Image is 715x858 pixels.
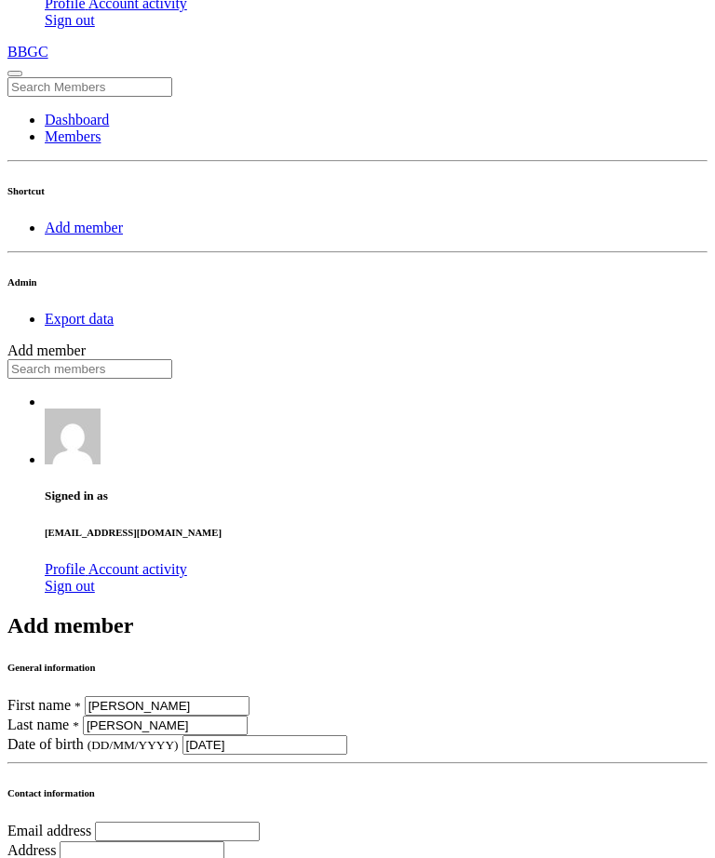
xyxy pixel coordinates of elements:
a: BBGC [7,44,708,60]
h6: Contact information [7,787,708,798]
button: Toggle sidenav [7,71,22,76]
a: Add member [45,220,123,235]
div: Add member [7,342,708,359]
label: Address [7,842,56,858]
label: Last name [7,717,69,732]
a: Export data [45,311,114,327]
a: Profile [45,561,88,577]
span: Profile [45,561,86,577]
label: First name [7,697,71,713]
h6: Shortcut [7,185,708,196]
label: Email address [7,823,91,838]
h2: Add member [7,613,708,638]
h5: Signed in as [45,489,708,503]
a: Dashboard [45,112,109,127]
label: Date of birth [7,736,84,752]
a: Members [45,128,101,144]
a: Sign out [45,578,95,594]
h6: General information [7,662,708,673]
a: Sign out [45,12,95,28]
a: Account activity [88,561,187,577]
small: (DD/MM/YYYY) [88,738,179,752]
h6: [EMAIL_ADDRESS][DOMAIN_NAME] [45,527,708,538]
input: Search [7,77,172,97]
h6: Admin [7,276,708,288]
input: Search members [7,359,172,379]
